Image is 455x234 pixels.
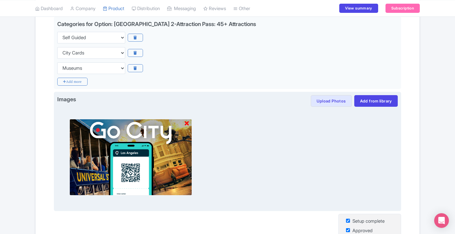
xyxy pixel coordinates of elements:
[57,78,88,86] i: Add more
[311,95,352,107] button: Upload Photos
[339,4,378,13] a: View summary
[354,95,398,107] a: Add from library
[57,95,76,105] span: Images
[352,218,385,225] label: Setup complete
[57,21,256,27] div: Categories for Option: [GEOGRAPHIC_DATA] 2-Attraction Pass: 45+ Attractions
[70,119,192,195] img: frsexg9ttkvirpnakcdl.png
[434,213,449,228] div: Open Intercom Messenger
[385,4,420,13] a: Subscription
